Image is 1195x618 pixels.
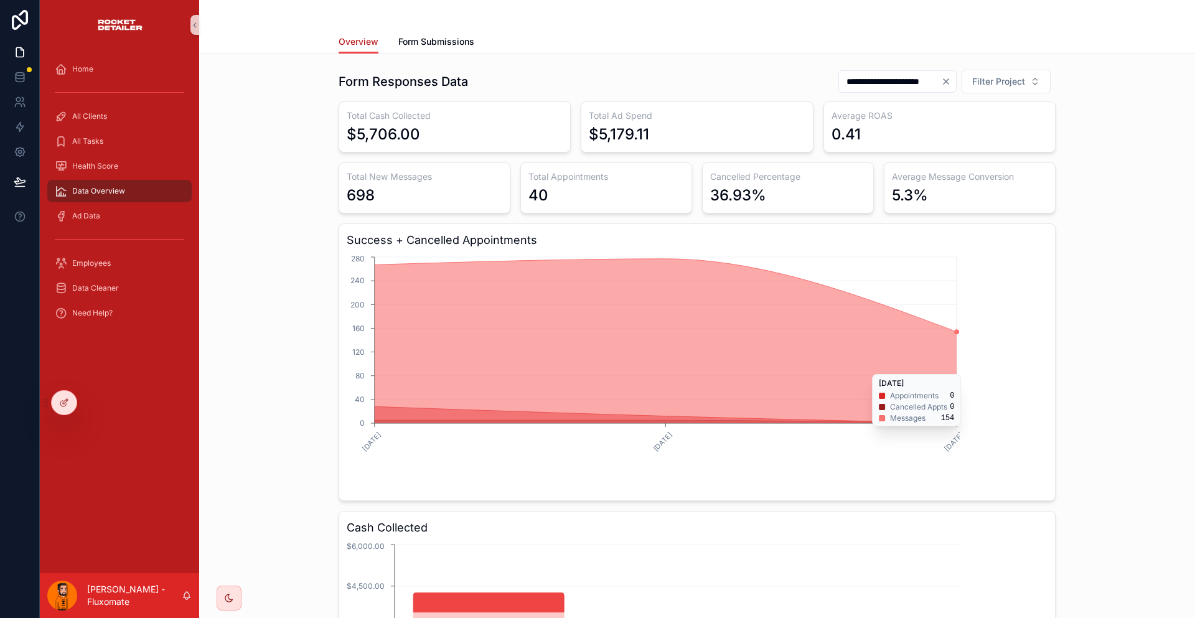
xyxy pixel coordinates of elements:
[360,431,383,453] text: [DATE]
[351,254,365,263] tspan: 280
[528,171,684,183] h3: Total Appointments
[72,186,125,196] span: Data Overview
[350,300,365,309] tspan: 200
[347,232,1047,249] h3: Success + Cancelled Appointments
[72,161,118,171] span: Health Score
[962,70,1051,93] button: Select Button
[347,124,420,144] div: $5,706.00
[72,136,103,146] span: All Tasks
[832,124,861,144] div: 0.41
[339,73,468,90] h1: Form Responses Data
[528,185,548,205] div: 40
[350,276,365,285] tspan: 240
[710,185,766,205] div: 36.93%
[347,110,563,122] h3: Total Cash Collected
[47,130,192,152] a: All Tasks
[347,541,385,551] tspan: $6,000.00
[398,35,474,48] span: Form Submissions
[72,64,93,74] span: Home
[941,77,956,87] button: Clear
[832,110,1047,122] h3: Average ROAS
[347,185,375,205] div: 698
[892,185,928,205] div: 5.3%
[352,347,365,357] tspan: 120
[360,418,365,428] tspan: 0
[47,205,192,227] a: Ad Data
[972,75,1025,88] span: Filter Project
[589,124,649,144] div: $5,179.11
[347,581,385,591] tspan: $4,500.00
[347,519,1047,536] h3: Cash Collected
[355,395,365,404] tspan: 40
[589,110,805,122] h3: Total Ad Spend
[347,254,1047,493] div: chart
[47,105,192,128] a: All Clients
[72,211,100,221] span: Ad Data
[72,258,111,268] span: Employees
[72,283,119,293] span: Data Cleaner
[942,431,965,453] text: [DATE]
[352,324,365,333] tspan: 160
[710,171,866,183] h3: Cancelled Percentage
[40,50,199,339] div: scrollable content
[96,15,143,35] img: App logo
[892,171,1047,183] h3: Average Message Conversion
[47,252,192,274] a: Employees
[355,371,365,380] tspan: 80
[47,277,192,299] a: Data Cleaner
[47,180,192,202] a: Data Overview
[652,431,674,453] text: [DATE]
[347,171,502,183] h3: Total New Messages
[339,30,378,54] a: Overview
[72,111,107,121] span: All Clients
[339,35,378,48] span: Overview
[87,583,182,608] p: [PERSON_NAME] - Fluxomate
[398,30,474,55] a: Form Submissions
[47,58,192,80] a: Home
[47,155,192,177] a: Health Score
